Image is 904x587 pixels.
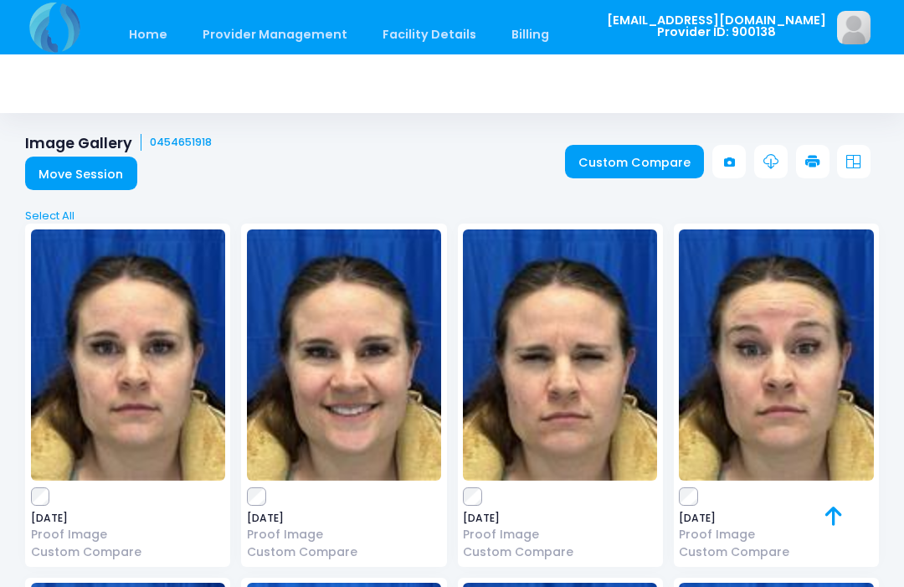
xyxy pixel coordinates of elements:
[25,134,212,152] h1: Image Gallery
[837,11,871,44] img: image
[679,229,873,481] img: image
[247,229,441,481] img: image
[565,145,705,178] a: Custom Compare
[31,513,225,523] span: [DATE]
[150,135,212,149] a: 0454651918
[463,229,657,481] img: image
[496,15,566,54] a: Billing
[20,208,885,224] a: Select All
[247,543,441,561] a: Custom Compare
[463,513,657,523] span: [DATE]
[31,229,225,481] img: image
[186,15,363,54] a: Provider Management
[25,157,137,190] a: Move Session
[31,526,225,543] a: Proof Image
[568,15,633,54] a: Staff
[679,526,873,543] a: Proof Image
[463,526,657,543] a: Proof Image
[247,526,441,543] a: Proof Image
[679,543,873,561] a: Custom Compare
[112,15,183,54] a: Home
[31,543,225,561] a: Custom Compare
[607,14,826,39] span: [EMAIL_ADDRESS][DOMAIN_NAME] Provider ID: 900138
[463,543,657,561] a: Custom Compare
[679,513,873,523] span: [DATE]
[367,15,493,54] a: Facility Details
[247,513,441,523] span: [DATE]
